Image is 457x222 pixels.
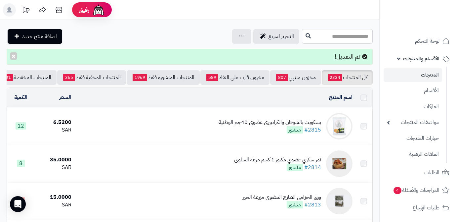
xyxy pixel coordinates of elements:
a: تحديثات المنصة [18,3,34,18]
a: مخزون منتهي807 [270,70,321,85]
a: اضافة منتج جديد [8,29,62,44]
div: تم التعديل! [7,49,373,65]
div: SAR [37,126,71,134]
span: 1969 [133,74,147,81]
div: ورق الخزامي الطازج العضوي مزرعة الخير [243,194,321,201]
span: الطلبات [424,168,439,177]
span: الأقسام والمنتجات [403,54,439,63]
div: 6.5200 [37,119,71,126]
span: 365 [63,74,75,81]
a: المنتجات المخفية فقط365 [57,70,126,85]
a: الماركات [384,99,442,114]
a: كل المنتجات2334 [322,70,373,85]
span: 21 [4,74,13,81]
div: تمر سكري عضوي مكنوز 1 كجم مزعة السلوى [234,156,321,164]
a: #2814 [304,163,321,171]
span: 807 [276,74,288,81]
a: #2815 [304,126,321,134]
a: السعر [59,93,71,101]
img: بسكويت بالشوفان والكرانبيري عضوي 40جم الوطنية [326,113,353,139]
img: ورق الخزامي الطازج العضوي مزرعة الخير [326,188,353,214]
span: رفيق [79,6,89,14]
a: لوحة التحكم [384,33,453,49]
a: خيارات المنتجات [384,131,442,145]
a: المنتجات المنشورة فقط1969 [127,70,200,85]
span: 12 [16,122,26,130]
a: الملفات الرقمية [384,147,442,161]
a: التحرير لسريع [253,29,299,44]
a: مخزون قارب على النفاذ589 [200,70,270,85]
span: منشور [287,126,303,134]
span: لوحة التحكم [415,36,439,46]
span: منشور [287,201,303,208]
span: طلبات الإرجاع [413,203,439,212]
a: الأقسام [384,83,442,98]
div: Open Intercom Messenger [10,196,26,212]
a: الطلبات [384,165,453,181]
div: SAR [37,164,71,171]
span: 589 [206,74,218,81]
span: التحرير لسريع [269,32,294,40]
a: المنتجات [384,68,442,82]
div: SAR [37,201,71,209]
a: مواصفات المنتجات [384,115,442,130]
div: بسكويت بالشوفان والكرانبيري عضوي 40جم الوطنية [219,119,321,126]
button: × [10,52,17,60]
a: طلبات الإرجاع [384,200,453,216]
a: اسم المنتج [329,93,353,101]
span: منشور [287,164,303,171]
img: تمر سكري عضوي مكنوز 1 كجم مزعة السلوى [326,150,353,177]
a: المراجعات والأسئلة4 [384,182,453,198]
span: اضافة منتج جديد [22,32,57,40]
a: #2813 [304,201,321,209]
a: الكمية [14,93,27,101]
img: ai-face.png [92,3,105,17]
div: 15.0000 [37,194,71,201]
div: 35.0000 [37,156,71,164]
span: 2334 [328,74,342,81]
span: المراجعات والأسئلة [393,186,439,195]
span: 4 [394,187,401,194]
span: 8 [17,160,25,167]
